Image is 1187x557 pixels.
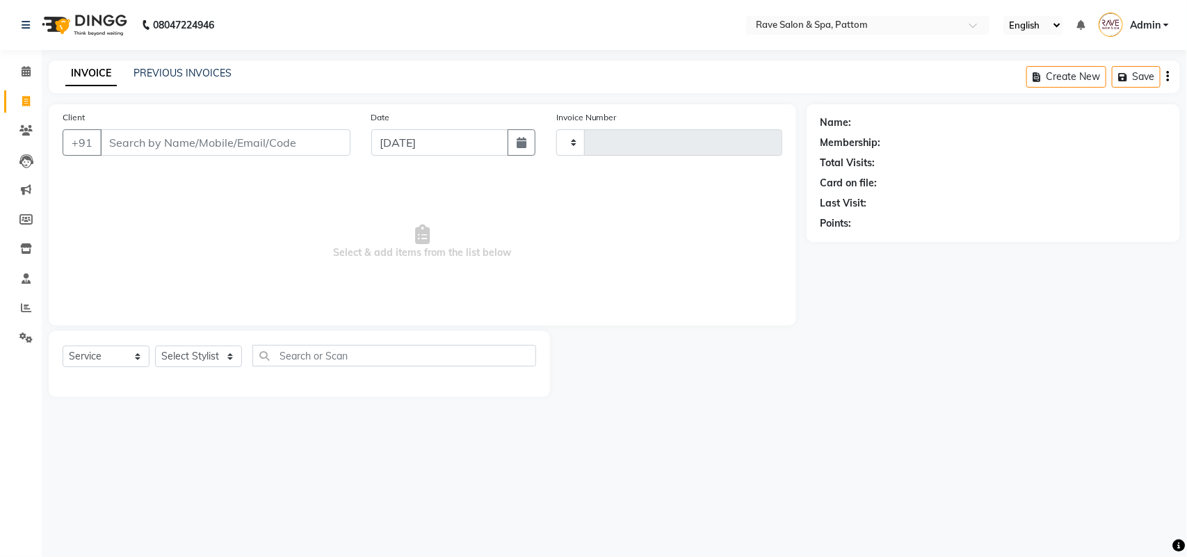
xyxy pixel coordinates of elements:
[1112,66,1161,88] button: Save
[821,136,881,150] div: Membership:
[821,176,878,191] div: Card on file:
[35,6,131,45] img: logo
[134,67,232,79] a: PREVIOUS INVOICES
[100,129,350,156] input: Search by Name/Mobile/Email/Code
[153,6,214,45] b: 08047224946
[821,216,852,231] div: Points:
[821,196,867,211] div: Last Visit:
[1099,13,1123,37] img: Admin
[63,129,102,156] button: +91
[821,115,852,130] div: Name:
[63,111,85,124] label: Client
[556,111,617,124] label: Invoice Number
[371,111,390,124] label: Date
[252,345,536,366] input: Search or Scan
[63,172,782,312] span: Select & add items from the list below
[1026,66,1106,88] button: Create New
[65,61,117,86] a: INVOICE
[1130,18,1161,33] span: Admin
[821,156,875,170] div: Total Visits:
